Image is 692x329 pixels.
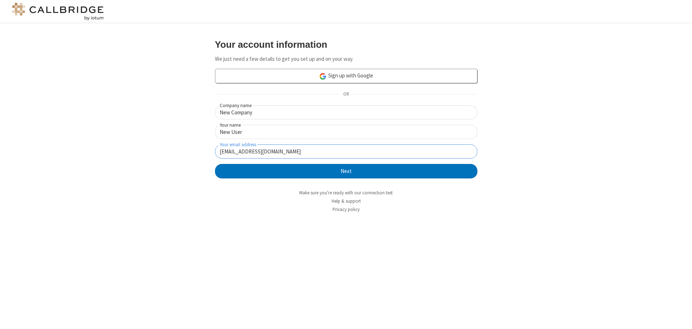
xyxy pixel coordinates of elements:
[215,125,477,139] input: Your name
[215,69,477,83] a: Sign up with Google
[340,89,352,100] span: OR
[215,164,477,178] button: Next
[215,105,477,119] input: Company name
[11,3,105,20] img: logo@2x.png
[319,72,327,80] img: google-icon.png
[332,198,361,204] a: Help & support
[215,55,477,63] p: We just need a few details to get you set up and on your way.
[299,190,393,196] a: Make sure you're ready with our connection test
[333,206,360,212] a: Privacy policy
[215,39,477,50] h3: Your account information
[215,144,477,159] input: Your email address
